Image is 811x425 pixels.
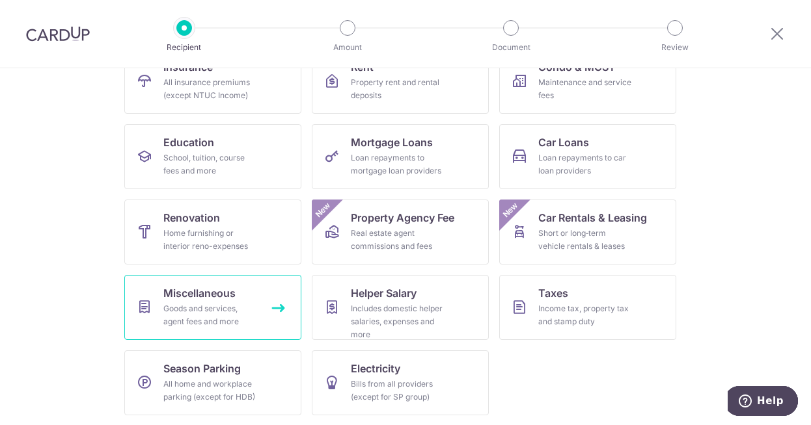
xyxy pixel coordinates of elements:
span: Mortgage Loans [351,135,433,150]
span: Car Loans [538,135,589,150]
div: All insurance premiums (except NTUC Income) [163,76,257,102]
span: Help [29,9,56,21]
div: Includes domestic helper salaries, expenses and more [351,302,445,341]
div: Short or long‑term vehicle rentals & leases [538,227,632,253]
a: Helper SalaryIncludes domestic helper salaries, expenses and more [312,275,489,340]
div: Loan repayments to car loan providers [538,151,632,177]
div: Income tax, property tax and stamp duty [538,302,632,328]
div: Maintenance and service fees [538,76,632,102]
span: Helper Salary [351,285,417,301]
p: Amount [299,41,396,54]
span: Car Rentals & Leasing [538,210,647,225]
a: Property Agency FeeReal estate agent commissions and feesNew [312,200,489,264]
span: Renovation [163,210,220,225]
span: Education [163,135,214,150]
div: Real estate agent commissions and fees [351,227,445,253]
div: Bills from all providers (except for SP group) [351,378,445,404]
a: ElectricityBills from all providers (except for SP group) [312,350,489,415]
span: Taxes [538,285,568,301]
a: Car Rentals & LeasingShort or long‑term vehicle rentals & leasesNew [499,200,676,264]
span: Property Agency Fee [351,210,454,225]
a: Condo & MCSTMaintenance and service fees [499,49,676,114]
div: Goods and services, agent fees and more [163,302,257,328]
span: Miscellaneous [163,285,236,301]
div: School, tuition, course fees and more [163,151,257,177]
div: All home and workplace parking (except for HDB) [163,378,257,404]
p: Review [627,41,723,54]
a: Mortgage LoansLoan repayments to mortgage loan providers [312,124,489,189]
div: Loan repayments to mortgage loan providers [351,151,445,177]
a: Car LoansLoan repayments to car loan providers [499,124,676,189]
p: Document [463,41,559,54]
a: RentProperty rent and rental deposits [312,49,489,114]
div: Home furnishing or interior reno-expenses [163,227,257,253]
img: CardUp [26,26,90,42]
span: New [500,200,521,221]
span: Electricity [351,361,400,376]
a: RenovationHome furnishing or interior reno-expenses [124,200,301,264]
span: New [312,200,334,221]
p: Recipient [136,41,232,54]
iframe: Opens a widget where you can find more information [728,386,798,419]
a: InsuranceAll insurance premiums (except NTUC Income) [124,49,301,114]
a: TaxesIncome tax, property tax and stamp duty [499,275,676,340]
a: EducationSchool, tuition, course fees and more [124,124,301,189]
a: MiscellaneousGoods and services, agent fees and more [124,275,301,340]
span: Season Parking [163,361,241,376]
div: Property rent and rental deposits [351,76,445,102]
a: Season ParkingAll home and workplace parking (except for HDB) [124,350,301,415]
